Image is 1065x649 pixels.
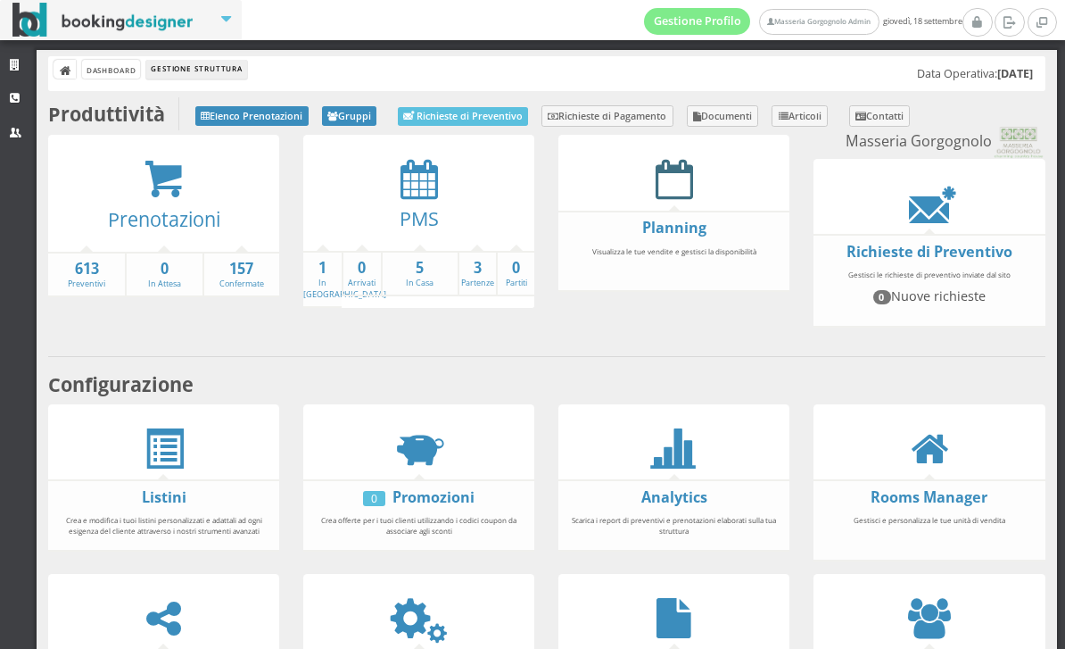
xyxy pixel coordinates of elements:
[48,101,165,127] b: Produttività
[997,66,1033,81] b: [DATE]
[992,127,1044,159] img: 0603869b585f11eeb13b0a069e529790.png
[821,288,1036,304] h4: Nuove richieste
[846,242,1012,262] a: Richieste di Preventivo
[759,9,879,35] a: Masseria Gorgognolo Admin
[400,205,439,231] a: PMS
[558,507,789,544] div: Scarica i report di preventivi e prenotazioni elaborati sulla tua struttura
[813,507,1044,554] div: Gestisci e personalizza le tue unità di vendita
[644,8,962,35] span: giovedì, 18 settembre
[541,105,673,127] a: Richieste di Pagamento
[127,259,202,290] a: 0In Attesa
[303,507,534,544] div: Crea offerte per i tuoi clienti utilizzando i codici coupon da associare agli sconti
[641,487,707,507] a: Analytics
[343,258,380,289] a: 0Arrivati
[204,259,279,290] a: 157Confermate
[48,371,194,397] b: Configurazione
[873,290,891,304] span: 0
[813,262,1044,320] div: Gestisci le richieste di preventivo inviate dal sito
[917,67,1033,80] h5: Data Operativa:
[108,206,220,232] a: Prenotazioni
[48,259,125,279] strong: 613
[82,60,140,79] a: Dashboard
[644,8,751,35] a: Gestione Profilo
[343,258,380,279] strong: 0
[48,259,125,290] a: 613Preventivi
[558,238,789,286] div: Visualizza le tue vendite e gestisci la disponibilità
[12,3,194,37] img: BookingDesigner.com
[48,507,279,544] div: Crea e modifica i tuoi listini personalizzati e adattali ad ogni esigenza del cliente attraverso ...
[849,105,911,127] a: Contatti
[642,218,706,237] a: Planning
[204,259,279,279] strong: 157
[127,259,202,279] strong: 0
[846,127,1044,159] small: Masseria Gorgognolo
[195,106,309,126] a: Elenco Prenotazioni
[392,487,475,507] a: Promozioni
[383,258,458,279] strong: 5
[459,258,496,279] strong: 3
[142,487,186,507] a: Listini
[363,491,385,506] div: 0
[871,487,987,507] a: Rooms Manager
[322,106,377,126] a: Gruppi
[687,105,759,127] a: Documenti
[146,60,246,79] li: Gestione Struttura
[459,258,496,289] a: 3Partenze
[398,107,528,126] a: Richieste di Preventivo
[498,258,534,279] strong: 0
[383,258,458,289] a: 5In Casa
[772,105,828,127] a: Articoli
[303,258,386,300] a: 1In [GEOGRAPHIC_DATA]
[303,258,342,279] strong: 1
[498,258,534,289] a: 0Partiti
